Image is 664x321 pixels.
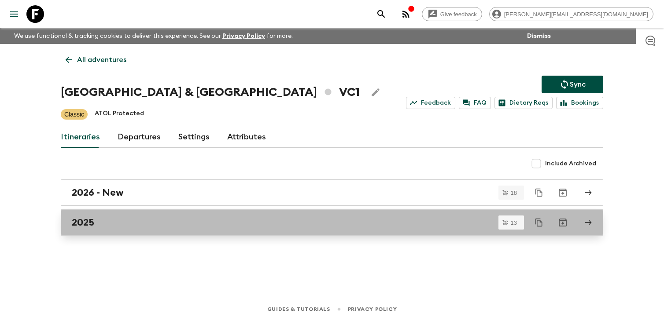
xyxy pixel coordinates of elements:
[505,190,522,196] span: 18
[72,217,94,228] h2: 2025
[494,97,553,109] a: Dietary Reqs
[64,110,84,119] p: Classic
[77,55,126,65] p: All adventures
[489,7,653,21] div: [PERSON_NAME][EMAIL_ADDRESS][DOMAIN_NAME]
[556,97,603,109] a: Bookings
[531,185,547,201] button: Duplicate
[227,127,266,148] a: Attributes
[61,179,603,206] a: 2026 - New
[499,11,653,18] span: [PERSON_NAME][EMAIL_ADDRESS][DOMAIN_NAME]
[367,84,384,101] button: Edit Adventure Title
[570,79,586,90] p: Sync
[5,5,23,23] button: menu
[222,33,265,39] a: Privacy Policy
[422,7,482,21] a: Give feedback
[505,220,522,226] span: 13
[459,97,491,109] a: FAQ
[61,51,131,69] a: All adventures
[178,127,210,148] a: Settings
[542,76,603,93] button: Sync adventure departures to the booking engine
[435,11,482,18] span: Give feedback
[554,184,572,201] button: Archive
[525,30,553,42] button: Dismiss
[72,187,124,198] h2: 2026 - New
[373,5,390,23] button: search adventures
[267,304,330,314] a: Guides & Tutorials
[11,28,296,44] p: We use functional & tracking cookies to deliver this experience. See our for more.
[545,159,596,168] span: Include Archived
[61,209,603,236] a: 2025
[118,127,161,148] a: Departures
[406,97,455,109] a: Feedback
[95,109,144,120] p: ATOL Protected
[348,304,397,314] a: Privacy Policy
[531,215,547,230] button: Duplicate
[61,127,100,148] a: Itineraries
[61,84,360,101] h1: [GEOGRAPHIC_DATA] & [GEOGRAPHIC_DATA] VC1
[554,214,572,231] button: Archive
